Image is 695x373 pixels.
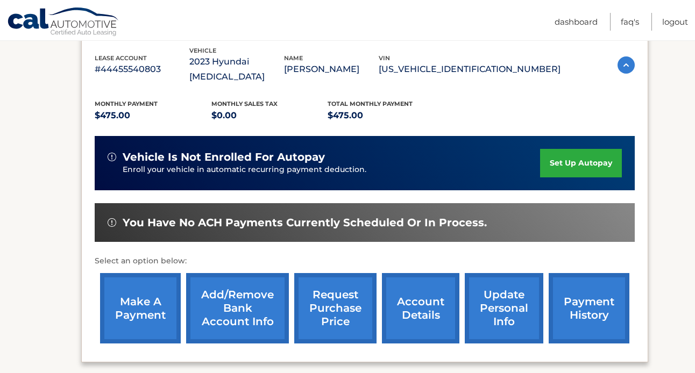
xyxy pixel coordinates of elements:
a: Add/Remove bank account info [186,273,289,343]
a: Cal Automotive [7,7,120,38]
a: update personal info [465,273,543,343]
span: Monthly sales Tax [211,100,278,107]
a: FAQ's [621,13,639,31]
a: set up autopay [540,149,622,177]
a: request purchase price [294,273,377,343]
p: $0.00 [211,108,328,123]
span: vehicle [189,47,216,54]
span: You have no ACH payments currently scheduled or in process. [123,216,487,229]
p: 2023 Hyundai [MEDICAL_DATA] [189,54,284,84]
a: payment history [549,273,629,343]
span: lease account [95,54,147,62]
a: Dashboard [555,13,598,31]
p: Select an option below: [95,255,635,268]
p: Enroll your vehicle in automatic recurring payment deduction. [123,164,540,176]
p: $475.00 [95,108,211,123]
img: alert-white.svg [108,153,116,161]
span: vin [379,54,390,62]
img: alert-white.svg [108,218,116,227]
img: accordion-active.svg [618,56,635,74]
p: [US_VEHICLE_IDENTIFICATION_NUMBER] [379,62,561,77]
p: [PERSON_NAME] [284,62,379,77]
a: account details [382,273,459,343]
span: vehicle is not enrolled for autopay [123,150,325,164]
p: #44455540803 [95,62,189,77]
p: $475.00 [328,108,444,123]
a: Logout [662,13,688,31]
span: Total Monthly Payment [328,100,413,107]
span: name [284,54,303,62]
a: make a payment [100,273,181,343]
span: Monthly Payment [95,100,158,107]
